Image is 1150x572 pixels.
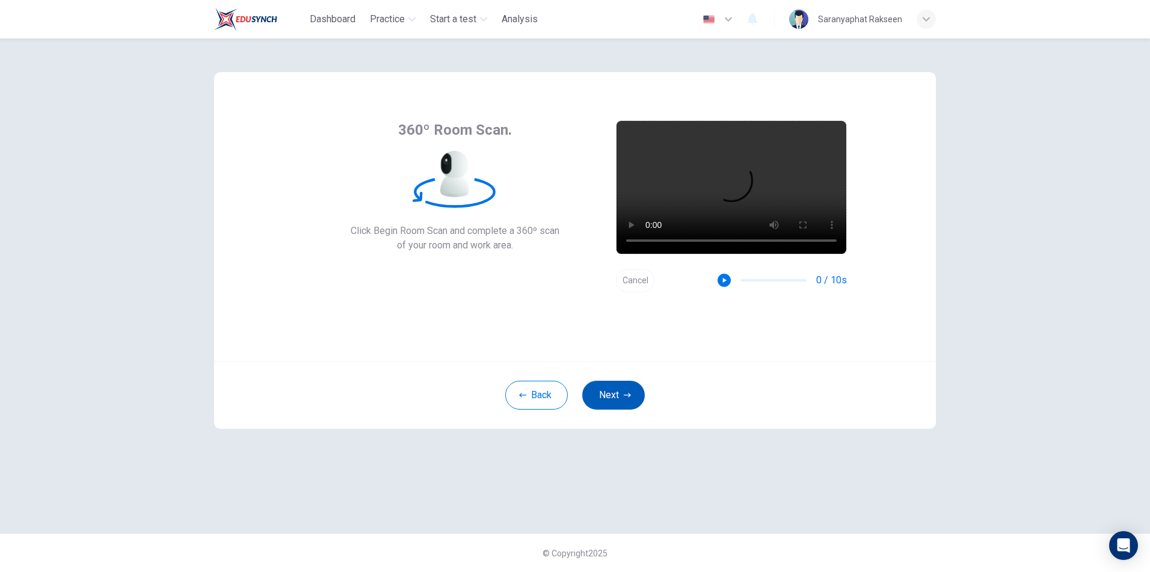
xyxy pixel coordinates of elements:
button: Dashboard [305,8,360,30]
span: 0 / 10s [816,273,847,288]
img: Profile picture [789,10,808,29]
span: Dashboard [310,12,355,26]
span: of your room and work area. [351,238,559,253]
img: Train Test logo [214,7,277,31]
span: 360º Room Scan. [398,120,512,140]
button: Next [582,381,645,410]
span: Start a test [430,12,476,26]
span: © Copyright 2025 [543,549,607,558]
span: Analysis [502,12,538,26]
a: Train Test logo [214,7,305,31]
div: Saranyaphat Rakseen [818,12,902,26]
div: Open Intercom Messenger [1109,531,1138,560]
button: Practice [365,8,420,30]
img: en [701,15,716,24]
button: Cancel [616,269,654,292]
span: Practice [370,12,405,26]
button: Start a test [425,8,492,30]
button: Back [505,381,568,410]
button: Analysis [497,8,543,30]
span: Click Begin Room Scan and complete a 360º scan [351,224,559,238]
